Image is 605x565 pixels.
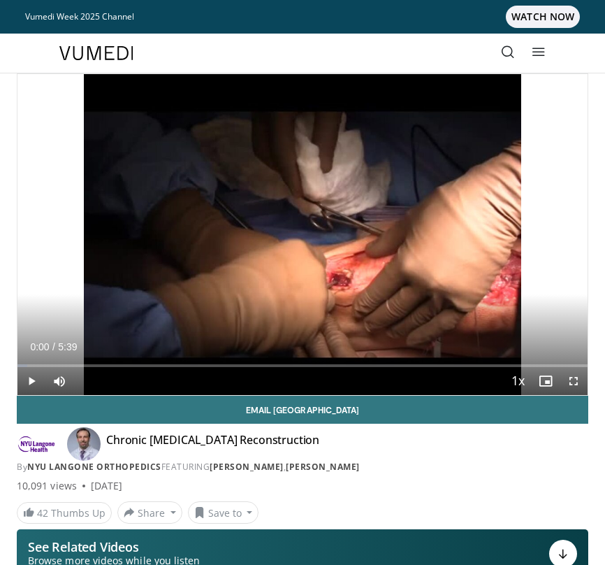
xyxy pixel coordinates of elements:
[25,6,580,28] a: Vumedi Week 2025 ChannelWATCH NOW
[45,367,73,395] button: Mute
[37,506,48,520] span: 42
[504,367,532,395] button: Playback Rate
[286,461,360,473] a: [PERSON_NAME]
[188,501,259,524] button: Save to
[17,396,588,424] a: Email [GEOGRAPHIC_DATA]
[58,341,77,352] span: 5:39
[117,501,182,524] button: Share
[17,461,588,473] div: By FEATURING ,
[532,367,560,395] button: Enable picture-in-picture mode
[27,461,161,473] a: NYU Langone Orthopedics
[17,502,112,524] a: 42 Thumbs Up
[210,461,284,473] a: [PERSON_NAME]
[106,433,319,455] h4: Chronic [MEDICAL_DATA] Reconstruction
[91,479,122,493] div: [DATE]
[17,364,588,367] div: Progress Bar
[67,427,101,461] img: Avatar
[59,46,133,60] img: VuMedi Logo
[30,341,49,352] span: 0:00
[52,341,55,352] span: /
[17,367,45,395] button: Play
[506,6,580,28] span: WATCH NOW
[17,479,77,493] span: 10,091 views
[560,367,588,395] button: Fullscreen
[17,433,56,455] img: NYU Langone Orthopedics
[17,74,588,395] video-js: Video Player
[28,540,200,554] p: See Related Videos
